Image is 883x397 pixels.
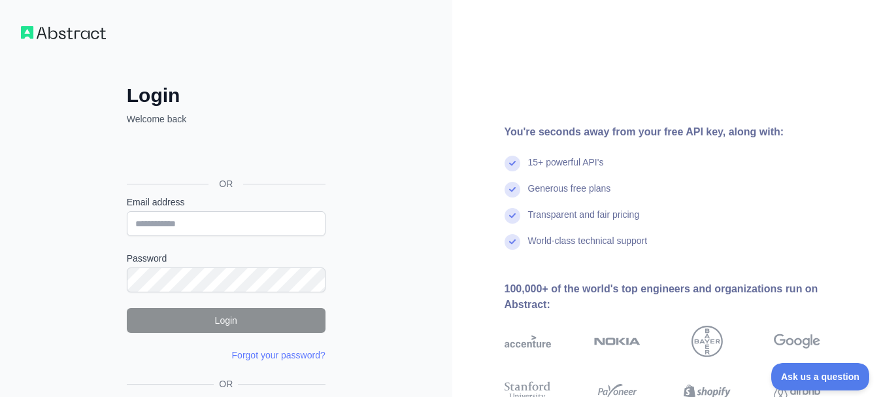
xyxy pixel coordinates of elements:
div: 100,000+ of the world's top engineers and organizations run on Abstract: [505,281,863,313]
div: You're seconds away from your free API key, along with: [505,124,863,140]
img: google [774,326,820,357]
div: Transparent and fair pricing [528,208,640,234]
img: check mark [505,182,520,198]
img: Workflow [21,26,106,39]
img: accenture [505,326,551,357]
img: check mark [505,156,520,171]
div: Generous free plans [528,182,611,208]
img: check mark [505,234,520,250]
p: Welcome back [127,112,325,126]
h2: Login [127,84,325,107]
label: Email address [127,196,325,209]
button: Login [127,308,325,333]
img: nokia [594,326,641,357]
iframe: Sign in with Google Button [120,140,329,169]
a: Forgot your password? [232,350,325,360]
span: OR [214,377,238,390]
div: 15+ powerful API's [528,156,604,182]
label: Password [127,252,325,265]
img: check mark [505,208,520,224]
span: OR [208,177,243,190]
div: World-class technical support [528,234,648,260]
img: bayer [691,326,723,357]
iframe: Toggle Customer Support [771,363,870,390]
